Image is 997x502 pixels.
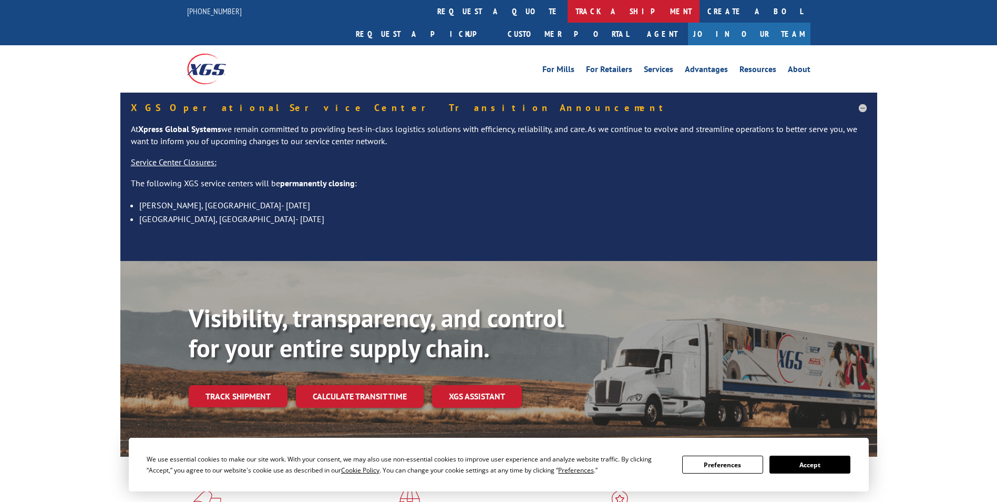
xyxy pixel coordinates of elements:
[644,65,673,77] a: Services
[296,385,424,408] a: Calculate transit time
[129,438,869,491] div: Cookie Consent Prompt
[131,157,217,167] u: Service Center Closures:
[348,23,500,45] a: Request a pickup
[139,212,867,226] li: [GEOGRAPHIC_DATA], [GEOGRAPHIC_DATA]- [DATE]
[189,385,287,407] a: Track shipment
[139,198,867,212] li: [PERSON_NAME], [GEOGRAPHIC_DATA]- [DATE]
[636,23,688,45] a: Agent
[788,65,810,77] a: About
[131,177,867,198] p: The following XGS service centers will be :
[432,385,522,408] a: XGS ASSISTANT
[769,456,850,474] button: Accept
[138,124,221,134] strong: Xpress Global Systems
[688,23,810,45] a: Join Our Team
[341,466,379,475] span: Cookie Policy
[187,6,242,16] a: [PHONE_NUMBER]
[558,466,594,475] span: Preferences
[685,65,728,77] a: Advantages
[280,178,355,188] strong: permanently closing
[131,123,867,157] p: At we remain committed to providing best-in-class logistics solutions with efficiency, reliabilit...
[500,23,636,45] a: Customer Portal
[682,456,763,474] button: Preferences
[131,103,867,113] h5: XGS Operational Service Center Transition Announcement
[739,65,776,77] a: Resources
[147,454,670,476] div: We use essential cookies to make our site work. With your consent, we may also use non-essential ...
[542,65,574,77] a: For Mills
[189,302,564,365] b: Visibility, transparency, and control for your entire supply chain.
[586,65,632,77] a: For Retailers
